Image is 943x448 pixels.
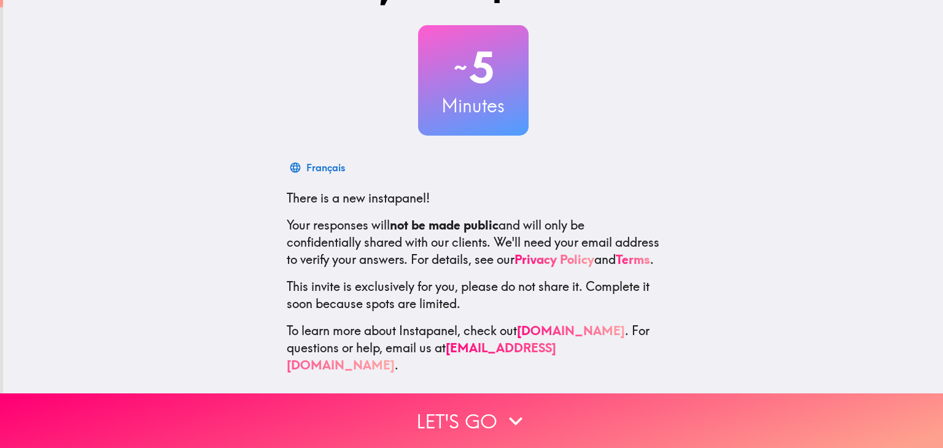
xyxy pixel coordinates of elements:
[287,278,660,312] p: This invite is exclusively for you, please do not share it. Complete it soon because spots are li...
[287,322,660,374] p: To learn more about Instapanel, check out . For questions or help, email us at .
[418,93,529,118] h3: Minutes
[287,217,660,268] p: Your responses will and will only be confidentially shared with our clients. We'll need your emai...
[390,217,499,233] b: not be made public
[517,323,625,338] a: [DOMAIN_NAME]
[287,190,430,206] span: There is a new instapanel!
[616,252,650,267] a: Terms
[418,42,529,93] h2: 5
[514,252,594,267] a: Privacy Policy
[452,49,469,86] span: ~
[287,155,350,180] button: Français
[306,159,345,176] div: Français
[287,340,556,373] a: [EMAIL_ADDRESS][DOMAIN_NAME]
